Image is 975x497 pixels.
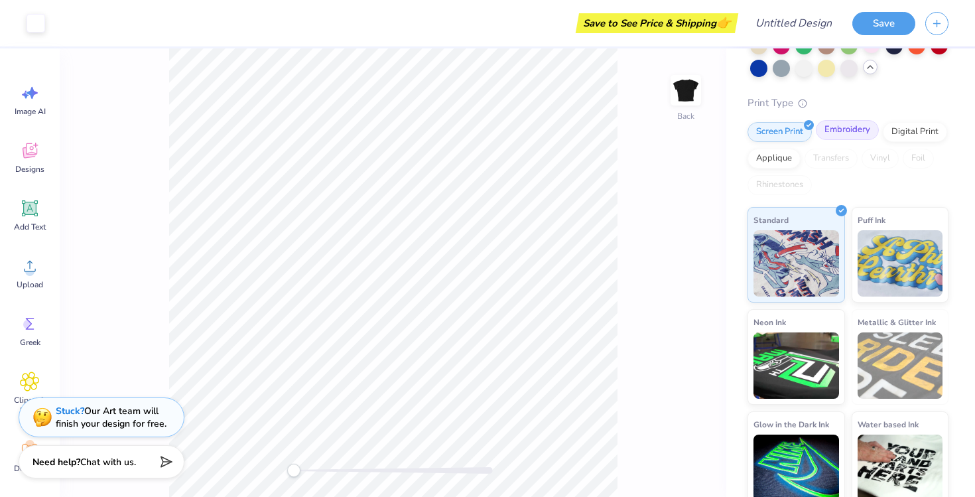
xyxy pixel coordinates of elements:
img: Neon Ink [753,332,839,399]
div: Vinyl [862,149,899,169]
span: Puff Ink [858,213,885,227]
strong: Stuck? [56,405,84,417]
div: Screen Print [747,122,812,142]
img: Back [673,77,699,104]
div: Foil [903,149,934,169]
span: Water based Ink [858,417,919,431]
img: Standard [753,230,839,297]
div: Applique [747,149,801,169]
div: Back [677,110,694,122]
span: Neon Ink [753,315,786,329]
span: Greek [20,337,40,348]
span: Image AI [15,106,46,117]
div: Transfers [805,149,858,169]
span: Add Text [14,222,46,232]
span: Decorate [14,463,46,474]
div: Accessibility label [287,464,300,477]
span: Chat with us. [80,456,136,468]
span: Metallic & Glitter Ink [858,315,936,329]
span: Clipart & logos [8,395,52,416]
img: Metallic & Glitter Ink [858,332,943,399]
span: Standard [753,213,789,227]
div: Digital Print [883,122,947,142]
button: Save [852,12,915,35]
img: Puff Ink [858,230,943,297]
input: Untitled Design [745,10,842,36]
span: Glow in the Dark Ink [753,417,829,431]
div: Rhinestones [747,175,812,195]
div: Our Art team will finish your design for free. [56,405,166,430]
span: Upload [17,279,43,290]
span: Designs [15,164,44,175]
div: Save to See Price & Shipping [579,13,735,33]
strong: Need help? [32,456,80,468]
span: 👉 [716,15,731,31]
div: Embroidery [816,120,879,140]
div: Print Type [747,96,948,111]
